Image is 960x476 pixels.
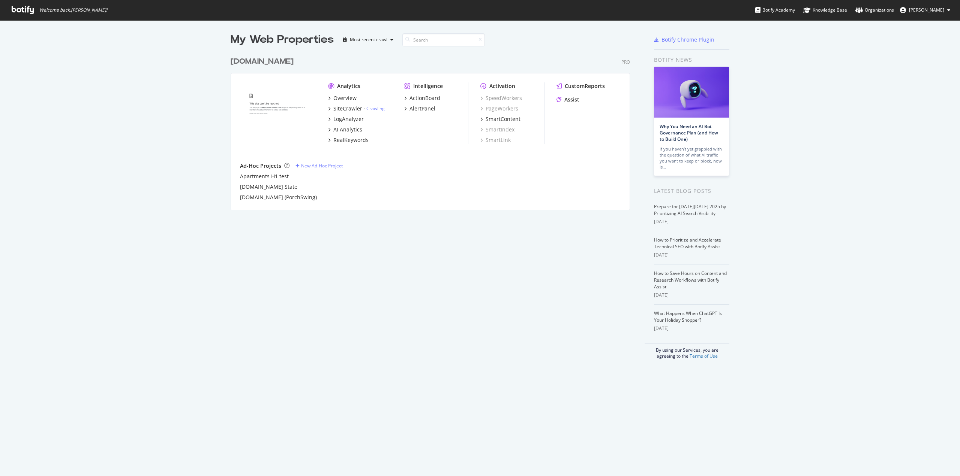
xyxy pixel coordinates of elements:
[565,82,605,90] div: CustomReports
[333,94,357,102] div: Overview
[333,105,362,112] div: SiteCrawler
[231,56,297,67] a: [DOMAIN_NAME]
[240,194,317,201] a: [DOMAIN_NAME] (PorchSwing)
[480,105,518,112] a: PageWorkers
[654,270,727,290] a: How to Save Hours on Content and Research Workflows with Botify Assist
[240,162,281,170] div: Ad-Hoc Projects
[660,123,718,142] a: Why You Need an AI Bot Governance Plan (and How to Build One)
[366,105,385,112] a: Crawling
[556,82,605,90] a: CustomReports
[654,36,714,43] a: Botify Chrome Plugin
[413,82,443,90] div: Intelligence
[333,115,364,123] div: LogAnalyzer
[621,59,630,65] div: Pro
[556,96,579,103] a: Assist
[855,6,894,14] div: Organizations
[409,105,435,112] div: AlertPanel
[231,56,294,67] div: [DOMAIN_NAME]
[328,126,362,133] a: AI Analytics
[480,126,514,133] a: SmartIndex
[690,353,718,359] a: Terms of Use
[480,115,520,123] a: SmartContent
[328,136,369,144] a: RealKeywords
[328,105,385,112] a: SiteCrawler- Crawling
[894,4,956,16] button: [PERSON_NAME]
[333,136,369,144] div: RealKeywords
[909,7,944,13] span: Todd
[402,33,485,46] input: Search
[39,7,107,13] span: Welcome back, [PERSON_NAME] !
[231,47,636,210] div: grid
[489,82,515,90] div: Activation
[231,32,334,47] div: My Web Properties
[654,67,729,118] img: Why You Need an AI Bot Governance Plan (and How to Build One)
[645,343,729,359] div: By using our Services, you are agreeing to the
[660,146,723,170] div: If you haven’t yet grappled with the question of what AI traffic you want to keep or block, now is…
[654,325,729,332] div: [DATE]
[755,6,795,14] div: Botify Academy
[409,94,440,102] div: ActionBoard
[480,94,522,102] a: SpeedWorkers
[654,203,726,216] a: Prepare for [DATE][DATE] 2025 by Prioritizing AI Search Visibility
[295,163,343,169] a: New Ad-Hoc Project
[654,252,729,258] div: [DATE]
[240,173,289,180] a: Apartments H1 test
[333,126,362,133] div: AI Analytics
[654,292,729,298] div: [DATE]
[404,94,440,102] a: ActionBoard
[654,310,722,323] a: What Happens When ChatGPT Is Your Holiday Shopper?
[654,187,729,195] div: Latest Blog Posts
[803,6,847,14] div: Knowledge Base
[564,96,579,103] div: Assist
[340,34,396,46] button: Most recent crawl
[654,218,729,225] div: [DATE]
[328,94,357,102] a: Overview
[364,105,385,112] div: -
[240,183,297,191] a: [DOMAIN_NAME] State
[301,163,343,169] div: New Ad-Hoc Project
[654,56,729,64] div: Botify news
[350,37,387,42] div: Most recent crawl
[661,36,714,43] div: Botify Chrome Plugin
[240,82,316,143] img: www.homes.com
[486,115,520,123] div: SmartContent
[404,105,435,112] a: AlertPanel
[328,115,364,123] a: LogAnalyzer
[480,136,511,144] a: SmartLink
[337,82,360,90] div: Analytics
[654,237,721,250] a: How to Prioritize and Accelerate Technical SEO with Botify Assist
